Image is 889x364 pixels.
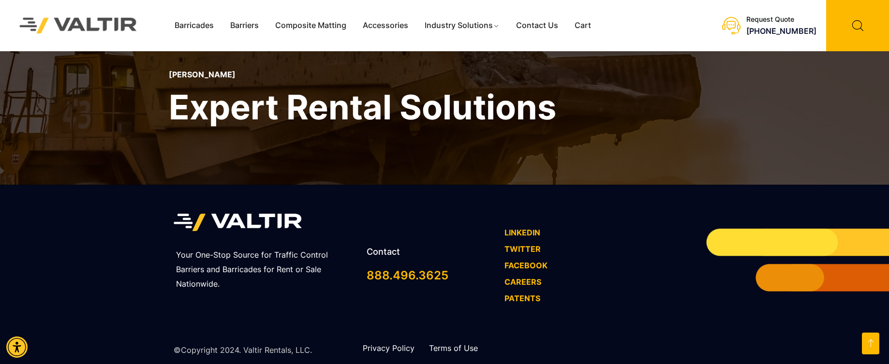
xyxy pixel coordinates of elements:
a: Composite Matting [267,18,355,33]
a: PATENTS [504,293,540,303]
img: Valtir Rentals [174,209,302,236]
div: Accessibility Menu [6,336,28,358]
a: FACEBOOK - open in a new tab [504,261,548,270]
a: call 888.496.3625 [367,268,448,282]
p: Your One-Stop Source for Traffic Control Barriers and Barricades for Rent or Sale Nationwide. [176,248,355,291]
a: Cart [566,18,599,33]
a: Contact Us [508,18,566,33]
a: TWITTER - open in a new tab [504,244,541,254]
img: Valtir Rentals [7,5,149,46]
a: Privacy Policy [363,343,415,353]
a: Industry Solutions [416,18,508,33]
a: Barricades [166,18,222,33]
h2: Contact [367,248,495,256]
a: CAREERS [504,277,541,287]
div: Request Quote [746,15,816,24]
a: Accessories [355,18,416,33]
p: [PERSON_NAME] [169,70,556,79]
a: Terms of Use [429,343,478,353]
a: LINKEDIN - open in a new tab [504,228,540,237]
a: Barriers [222,18,267,33]
a: Open this option [862,333,879,354]
p: ©Copyright 2024. Valtir Rentals, LLC. [174,343,312,358]
a: call (888) 496-3625 [746,26,816,36]
h2: Expert Rental Solutions [169,85,556,129]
